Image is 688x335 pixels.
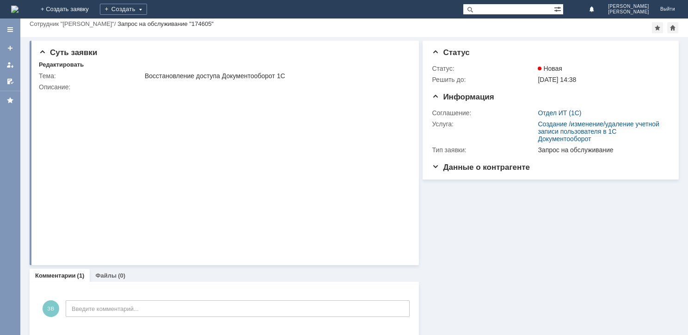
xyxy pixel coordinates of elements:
[3,57,18,72] a: Мои заявки
[30,20,117,27] div: /
[432,65,536,72] div: Статус:
[538,109,581,117] a: Отдел ИТ (1С)
[11,6,18,13] img: logo
[432,109,536,117] div: Соглашение:
[117,20,214,27] div: Запрос на обслуживание "174605"
[652,22,663,33] div: Добавить в избранное
[100,4,147,15] div: Создать
[3,74,18,89] a: Мои согласования
[432,163,530,172] span: Данные о контрагенте
[39,83,408,91] div: Описание:
[432,93,494,101] span: Информация
[77,272,85,279] div: (1)
[118,272,125,279] div: (0)
[432,120,536,128] div: Услуга:
[538,120,659,143] a: Создание /изменение/удаление учетной записи пользователя в 1С Документооборот
[432,76,536,83] div: Решить до:
[608,9,649,15] span: [PERSON_NAME]
[39,72,143,80] div: Тема:
[538,146,665,154] div: Запрос на обслуживание
[667,22,678,33] div: Сделать домашней страницей
[39,61,84,68] div: Редактировать
[95,272,117,279] a: Файлы
[538,65,562,72] span: Новая
[538,76,576,83] span: [DATE] 14:38
[43,300,59,317] span: ЗВ
[39,48,97,57] span: Суть заявки
[30,20,114,27] a: Сотрудник "[PERSON_NAME]"
[35,272,76,279] a: Комментарии
[3,41,18,56] a: Создать заявку
[145,72,406,80] div: Восстановление доступа Документооборот 1С
[11,6,18,13] a: Перейти на домашнюю страницу
[608,4,649,9] span: [PERSON_NAME]
[432,48,469,57] span: Статус
[554,4,563,13] span: Расширенный поиск
[432,146,536,154] div: Тип заявки:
